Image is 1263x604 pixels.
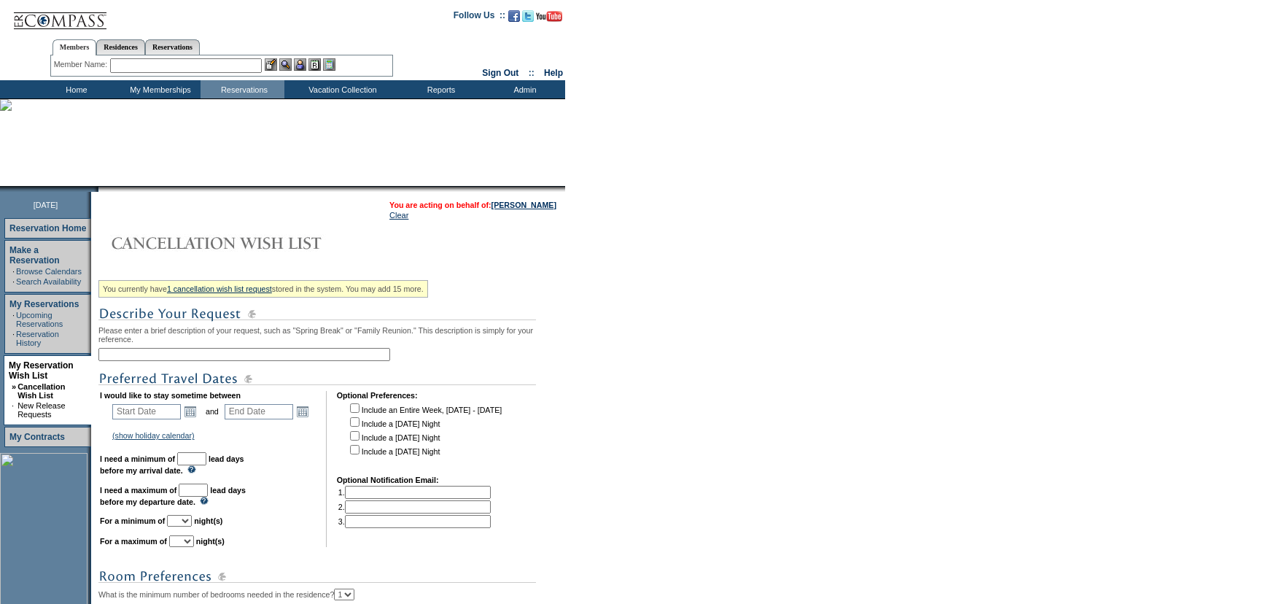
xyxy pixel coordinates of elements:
td: 3. [338,515,491,528]
span: You are acting on behalf of: [389,201,556,209]
a: Follow us on Twitter [522,15,534,23]
a: My Reservation Wish List [9,360,74,381]
a: Residences [96,39,145,55]
a: Open the calendar popup. [295,403,311,419]
img: b_edit.gif [265,58,277,71]
td: · [12,330,15,347]
td: · [12,311,15,328]
a: Reservations [145,39,200,55]
td: Follow Us :: [454,9,505,26]
b: Optional Notification Email: [337,476,439,484]
b: night(s) [194,516,222,525]
td: Include an Entire Week, [DATE] - [DATE] Include a [DATE] Night Include a [DATE] Night Include a [... [347,401,502,465]
a: [PERSON_NAME] [491,201,556,209]
img: Subscribe to our YouTube Channel [536,11,562,22]
td: 1. [338,486,491,499]
b: Optional Preferences: [337,391,418,400]
a: Reservation History [16,330,59,347]
span: :: [529,68,535,78]
a: My Reservations [9,299,79,309]
img: questionMark_lightBlue.gif [187,465,196,473]
a: Search Availability [16,277,81,286]
div: Member Name: [54,58,110,71]
input: Date format: M/D/Y. Shortcut keys: [T] for Today. [UP] or [.] for Next Day. [DOWN] or [,] for Pre... [112,404,181,419]
a: Cancellation Wish List [18,382,65,400]
a: Help [544,68,563,78]
a: New Release Requests [18,401,65,419]
td: Reports [397,80,481,98]
img: Reservations [308,58,321,71]
div: You currently have stored in the system. You may add 15 more. [98,280,428,298]
img: promoShadowLeftCorner.gif [93,186,98,192]
a: Browse Calendars [16,267,82,276]
a: 1 cancellation wish list request [167,284,272,293]
td: My Memberships [117,80,201,98]
td: · [12,267,15,276]
b: For a minimum of [100,516,165,525]
b: lead days before my arrival date. [100,454,244,475]
b: lead days before my departure date. [100,486,246,506]
span: [DATE] [34,201,58,209]
img: Follow us on Twitter [522,10,534,22]
img: View [279,58,292,71]
img: Impersonate [294,58,306,71]
img: b_calculator.gif [323,58,335,71]
td: Vacation Collection [284,80,397,98]
a: Upcoming Reservations [16,311,63,328]
b: I would like to stay sometime between [100,391,241,400]
td: Reservations [201,80,284,98]
img: blank.gif [98,186,100,192]
td: · [12,277,15,286]
td: Admin [481,80,565,98]
b: night(s) [196,537,225,546]
input: Date format: M/D/Y. Shortcut keys: [T] for Today. [UP] or [.] for Next Day. [DOWN] or [,] for Pre... [225,404,293,419]
a: My Contracts [9,432,65,442]
a: Sign Out [482,68,518,78]
img: Cancellation Wish List [98,228,390,258]
td: 2. [338,500,491,514]
img: Become our fan on Facebook [508,10,520,22]
a: Members [53,39,97,55]
img: subTtlRoomPreferences.gif [98,568,536,586]
a: Reservation Home [9,223,86,233]
a: Clear [389,211,408,220]
td: Home [33,80,117,98]
a: Subscribe to our YouTube Channel [536,15,562,23]
img: questionMark_lightBlue.gif [200,497,209,505]
td: and [203,401,221,422]
b: » [12,382,16,391]
a: Open the calendar popup. [182,403,198,419]
a: Make a Reservation [9,245,60,266]
b: I need a minimum of [100,454,175,463]
td: · [12,401,16,419]
a: (show holiday calendar) [112,431,195,440]
a: Become our fan on Facebook [508,15,520,23]
b: For a maximum of [100,537,167,546]
b: I need a maximum of [100,486,176,495]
